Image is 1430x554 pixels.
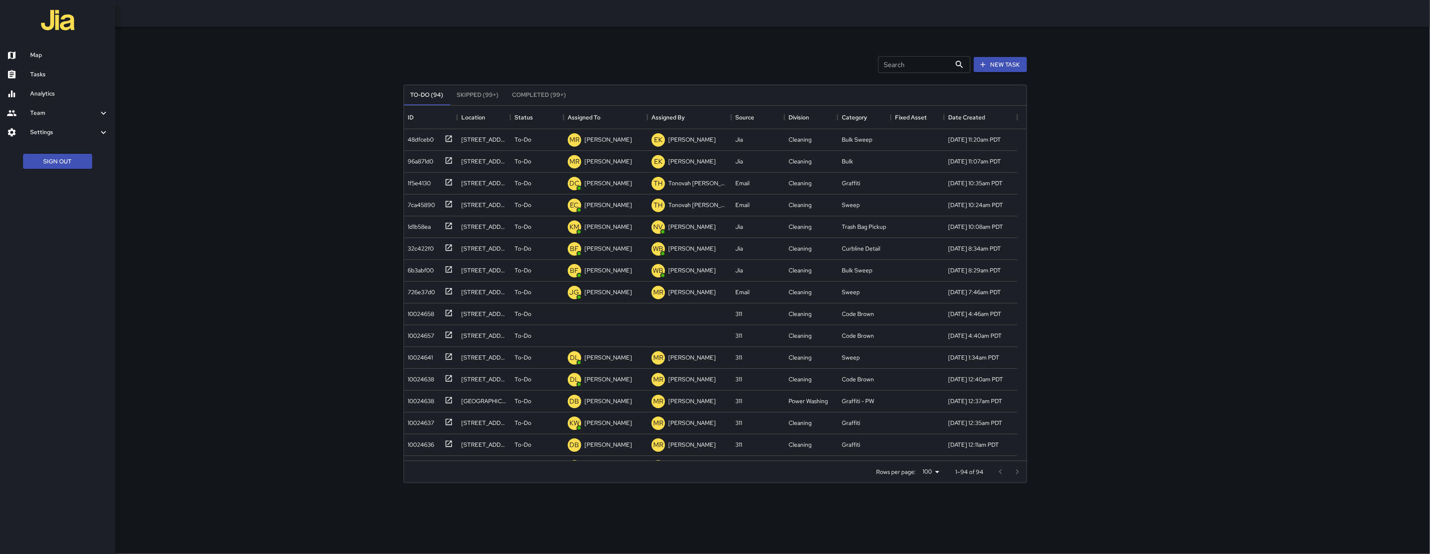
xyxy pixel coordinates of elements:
[30,128,98,137] h6: Settings
[30,89,109,98] h6: Analytics
[30,109,98,118] h6: Team
[23,154,92,169] button: Sign Out
[30,51,109,60] h6: Map
[30,70,109,79] h6: Tasks
[41,3,75,37] img: jia-logo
